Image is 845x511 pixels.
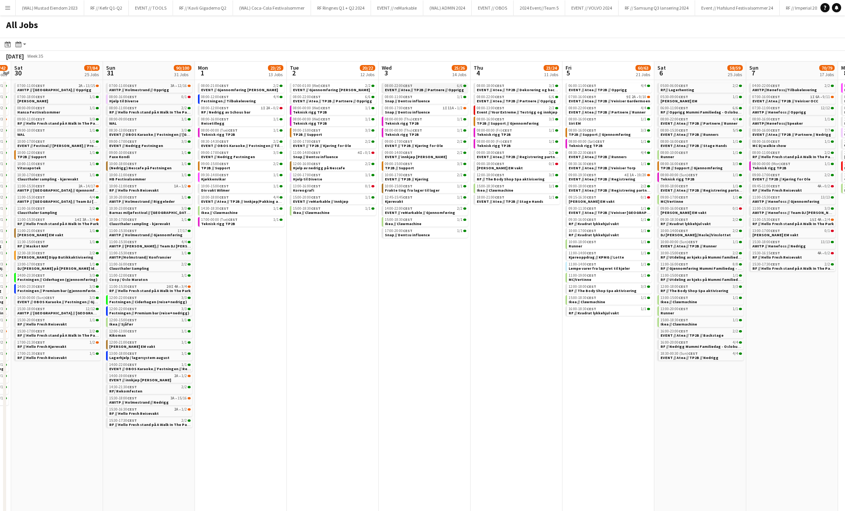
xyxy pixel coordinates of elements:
div: 07:00-01:00 (Wed)CEST2/2EVENT // Gjennomføring [PERSON_NAME] [290,83,376,94]
div: 08:00-11:00CEST1/1Snap // Dentsu influence [382,94,468,105]
div: 08:00-00:00 (Tue)CEST1/1Teknisk rigg TP2B [198,128,284,139]
span: EVENT // Atea // TP2B // Partnere // Opprigg [477,99,556,104]
a: 08:00-00:00 (Wed)CEST1/1Teknisk rigg TP2B [293,117,374,125]
div: 08:00-21:00CEST2/2EVENT // Gjennomføring [PERSON_NAME] [198,83,284,94]
button: RF // Imperial 2023 [780,0,828,15]
span: CEST [403,94,413,99]
div: 09:00-11:00CEST3/3RF // Hello Fresh stand på A Walk In The Park / Opprigg [14,117,100,128]
a: 07:00-18:00CEST1/1[PERSON_NAME] [17,94,99,103]
span: 1/1 [641,117,646,121]
span: 1/1 [273,129,279,132]
span: CEST [219,117,229,122]
a: 08:30-13:00CEST3/3EVENT // OBOS Karaoke // Festningen // [GEOGRAPHIC_DATA] [109,128,191,137]
button: RF // Kefir Q1-Q2 [84,0,129,15]
span: 08:00-22:00 [569,106,596,110]
span: 1/1 [90,106,95,110]
span: 08:00-00:00 (Wed) [293,117,330,121]
div: • [109,84,191,88]
span: CEST [127,105,137,110]
button: EVENT // TOOLS [129,0,173,15]
span: Wilmer EM [660,99,697,104]
span: Snap // Dentsu influence [385,99,430,104]
button: RF Ringnes Q1 + Q2 2024 [311,0,371,15]
span: AWITP//Hønefoss//Tilbakelevering [752,87,817,92]
a: 08:00-09:00CEST1/1WAL [109,117,191,125]
span: 2/2 [273,84,279,88]
span: CEST [219,105,229,110]
span: CEST [403,83,413,88]
div: • [385,106,466,110]
span: AWITP//Hønefoss//Speaker [752,121,803,126]
span: 4/4 [641,84,646,88]
span: Teknisk rigg TP2B [385,121,419,126]
span: 08:00-11:00 [109,106,137,110]
div: 07:00-18:00CEST1/1[PERSON_NAME] [14,94,100,105]
div: 07:00-16:00CEST9I2A•9/10EVENT // Atea // TP2B // Veiviser Gardermoen [566,94,652,105]
a: 07:00-11:00CEST2A•13/15AWITP // [GEOGRAPHIC_DATA] // Opprigg [17,83,99,92]
div: 08:00-16:00CEST1/1Siri EM [566,117,652,128]
span: CEST [413,117,422,122]
span: 7/7 [825,129,830,132]
a: 09:00-11:00CEST3/3RF // Hello Fresh stand på A Walk In The Park / Opprigg [17,117,99,125]
span: 1I [442,106,447,110]
span: 08:00-16:00 [752,129,780,132]
span: CEST [495,94,504,99]
div: 06:00-11:00CEST4/4EVENT // Atea // TP2B // Opprigg [566,83,652,94]
a: 08:00-16:00CEST7/7EVENT // Atea // TP2B // Partnere // Nedrigg [752,128,834,137]
a: 08:00-13:00CEST2/2Event // Your Extreme // Testrigg og innkjøp [477,105,558,114]
span: Festningen // Tilbakelevering [201,99,256,104]
a: 08:00-16:00CEST3/3TP2B // Support // Gjennomføring [477,117,558,125]
button: EVENT // reMarkable [371,0,423,15]
div: 07:00-11:00CEST2A•13/15AWITP // [GEOGRAPHIC_DATA] // Opprigg [14,83,100,94]
a: 08:00-22:00CEST4/4EVENT // Atea // TP2B // Partnere // Runner [569,105,650,114]
div: 08:00-12:00CEST4/4Festningen // Tilbakelevering [198,94,284,105]
span: 4/4 [273,95,279,99]
span: EVENT // Atea // TP2B // Partnere // Runner [660,121,737,126]
span: 08:00-12:00 [201,95,229,99]
div: 08:00-17:00CEST1I11A•1/2Snap // Dentsu influence [382,105,468,117]
span: 0/2 [273,106,279,110]
span: 2A [78,84,83,88]
span: Hjelp til Diverse [109,99,138,104]
span: 2/2 [365,84,371,88]
div: • [752,95,834,99]
a: 08:00-22:00CEST6/6EVENT // Atea // TP2B // Partnere // Opprigg [477,94,558,103]
span: 3/3 [641,129,646,132]
span: CEST [311,94,321,99]
span: CEST [127,117,137,122]
span: CEST [321,105,330,110]
span: 2/2 [733,84,738,88]
span: EVENT // Atea // TP2B // Veiviser Gardermoen [569,99,650,104]
span: 13/15 [86,84,95,88]
a: 08:00-22:00CEST4/4EVENT // Atea // TP2B // Partnere // Runner [660,117,742,125]
span: 1/1 [825,117,830,121]
span: 1/1 [365,106,371,110]
span: 08:00-00:00 (Fri) [477,129,512,132]
div: 08:00-16:00CEST3/3TP2B // Support // Gjennomføring [566,128,652,139]
div: 08:00-09:00CEST1/1WAL [106,117,192,128]
button: (WAL) Mustad Eiendom 2023 [16,0,84,15]
span: 1/2 [457,106,462,110]
a: 06:00-11:00CEST6/6RF // Opprigg Mummi Familiedag - Oslobukta [660,105,742,114]
span: 07:00-18:00 [17,95,45,99]
a: 05:30-09:00CEST1/1[PERSON_NAME] EM [660,94,742,103]
span: CEST [219,94,229,99]
span: 3A [170,84,175,88]
a: 08:00-00:00 (Wed)CEST1/1Teknisk rigg TP2B [293,105,374,114]
span: 07:00-01:00 (Wed) [293,84,330,88]
span: Fredrik [17,99,48,104]
span: CEST [228,128,238,133]
a: 08:00-16:00CEST1/1Reisetillegg [201,117,283,125]
div: 08:00-18:00CEST3/3EVENT // Atea // TP2B // Dekorering og backstage oppsett [474,83,560,94]
span: TP2B // Support [293,132,322,137]
span: 3/3 [549,117,554,121]
span: 0/1 [181,95,187,99]
a: 07:00-16:00CEST9I2A•9/10EVENT // Atea // TP2B // Veiviser Gardermoen [569,94,650,103]
div: 08:00-12:00CEST1I2A•0/2RF / Nedrigg av Schous bar [198,105,284,117]
span: 07:30-11:00 [752,106,780,110]
span: 08:00-00:00 (Tue) [201,129,238,132]
span: CEST [770,128,780,133]
span: 08:00-16:00 [569,129,596,132]
span: 1/1 [181,117,187,121]
span: Teknisk rigg TP2B [293,110,327,115]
